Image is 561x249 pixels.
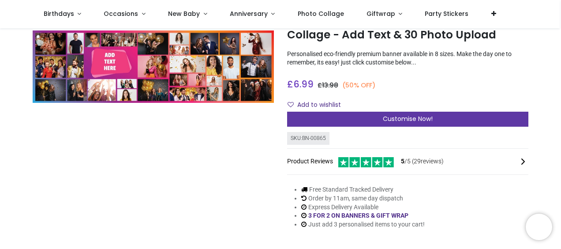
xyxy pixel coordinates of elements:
[383,114,433,123] span: Customise Now!
[288,102,294,108] i: Add to wishlist
[33,30,274,103] img: Personalised Party Banner - Pink Photo Collage - Add Text & 30 Photo Upload
[104,9,138,18] span: Occasions
[342,81,376,90] small: (50% OFF)
[367,9,395,18] span: Giftwrap
[287,78,314,91] span: £
[287,50,528,67] p: Personalised eco-friendly premium banner available in 8 sizes. Make the day one to remember, its ...
[287,156,528,168] div: Product Reviews
[318,81,338,90] span: £
[287,132,329,145] div: SKU: BN-00865
[301,185,425,194] li: Free Standard Tracked Delivery
[322,81,338,90] span: 13.98
[401,158,404,165] span: 5
[168,9,200,18] span: New Baby
[308,212,408,219] a: 3 FOR 2 ON BANNERS & GIFT WRAP
[298,9,344,18] span: Photo Collage
[425,9,468,18] span: Party Stickers
[293,78,314,91] span: 6.99
[526,214,552,240] iframe: Brevo live chat
[301,203,425,212] li: Express Delivery Available
[230,9,268,18] span: Anniversary
[287,98,348,113] button: Add to wishlistAdd to wishlist
[401,157,444,166] span: /5 ( 29 reviews)
[301,220,425,229] li: Just add 3 personalised items to your cart!
[44,9,74,18] span: Birthdays
[301,194,425,203] li: Order by 11am, same day dispatch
